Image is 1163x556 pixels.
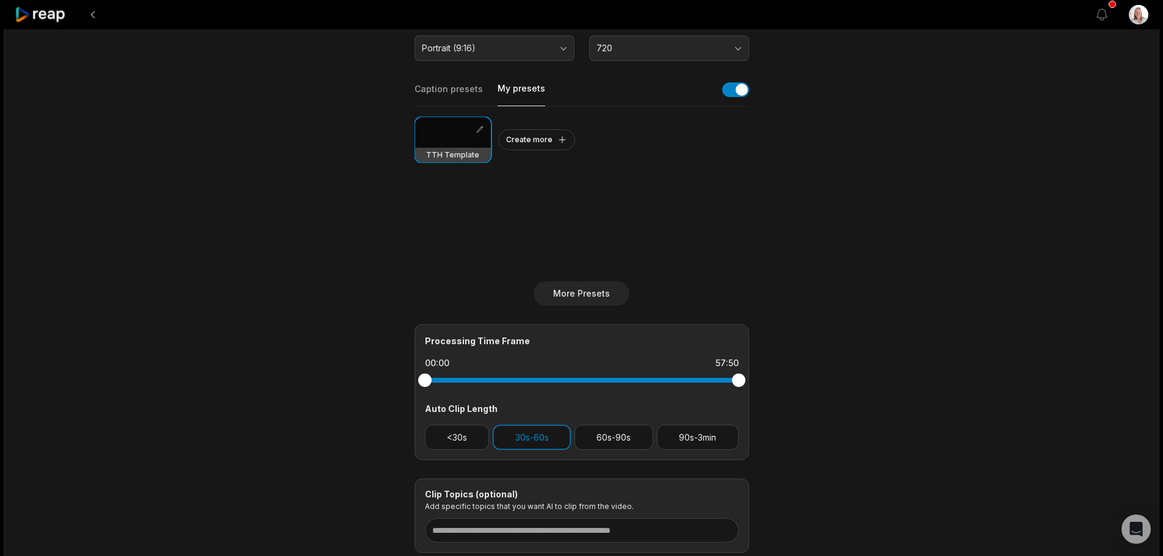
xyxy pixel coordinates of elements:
button: 720 [589,35,749,61]
button: Portrait (9:16) [415,35,574,61]
div: Auto Clip Length [425,402,739,415]
button: 60s-90s [574,425,653,450]
h3: TTH Template [426,150,479,160]
button: 90s-3min [657,425,739,450]
button: Create more [498,129,575,150]
button: <30s [425,425,490,450]
div: Processing Time Frame [425,334,739,347]
button: More Presets [534,281,629,306]
div: 57:50 [716,357,739,369]
button: Caption presets [415,83,483,106]
p: Add specific topics that you want AI to clip from the video. [425,502,739,511]
button: My presets [498,82,545,106]
span: 720 [596,43,725,54]
div: Open Intercom Messenger [1121,514,1151,544]
span: Portrait (9:16) [422,43,550,54]
button: 30s-60s [493,425,571,450]
div: Clip Topics (optional) [425,489,739,500]
div: 00:00 [425,357,449,369]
